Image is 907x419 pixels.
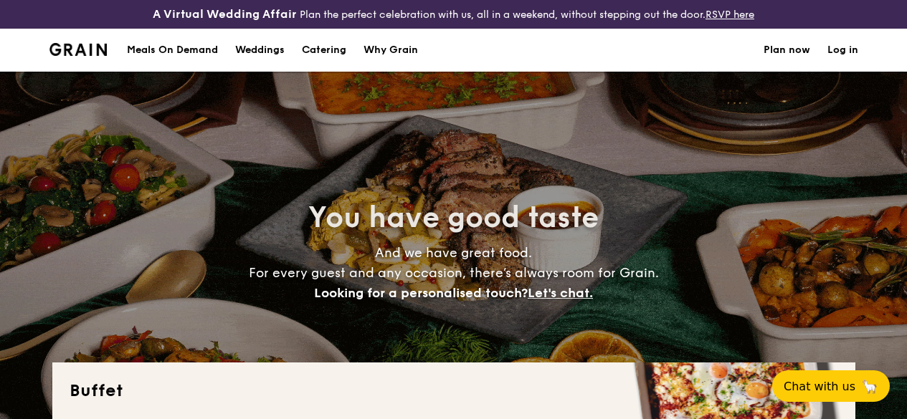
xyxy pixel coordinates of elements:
span: 🦙 [861,378,878,395]
div: Plan the perfect celebration with us, all in a weekend, without stepping out the door. [151,6,756,23]
span: You have good taste [308,201,599,235]
div: Weddings [235,29,285,72]
span: Let's chat. [528,285,593,301]
a: Log in [827,29,858,72]
h2: Buffet [70,380,838,403]
a: Weddings [227,29,293,72]
a: RSVP here [706,9,754,21]
span: Looking for a personalised touch? [314,285,528,301]
a: Meals On Demand [118,29,227,72]
div: Meals On Demand [127,29,218,72]
span: Chat with us [784,380,855,393]
a: Catering [293,29,355,72]
div: Why Grain [364,29,418,72]
img: Grain [49,43,108,56]
h1: Catering [302,29,346,72]
a: Why Grain [355,29,427,72]
span: And we have great food. For every guest and any occasion, there’s always room for Grain. [249,245,659,301]
h4: A Virtual Wedding Affair [153,6,297,23]
button: Chat with us🦙 [772,370,890,402]
a: Plan now [764,29,810,72]
a: Logotype [49,43,108,56]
